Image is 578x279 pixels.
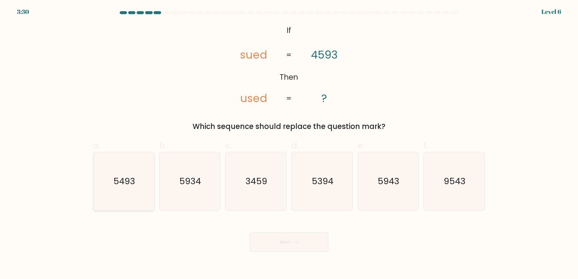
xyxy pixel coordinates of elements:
tspan: If [287,25,291,36]
span: f. [424,139,428,151]
div: 3:30 [17,7,29,16]
text: 5493 [113,175,135,187]
button: Next [250,232,328,252]
text: 5394 [312,175,333,187]
span: a. [93,139,100,151]
span: e. [358,139,364,151]
svg: @import url('[URL][DOMAIN_NAME]); [221,23,357,107]
tspan: ? [321,91,327,106]
div: Level 6 [541,7,561,16]
tspan: = [286,93,292,104]
span: d. [291,139,299,151]
text: 5934 [180,175,201,187]
tspan: used [240,91,267,106]
div: Which sequence should replace the question mark? [97,121,481,132]
span: c. [225,139,232,151]
tspan: 4593 [311,47,338,63]
text: 3459 [246,175,268,187]
span: b. [159,139,167,151]
tspan: = [286,50,292,60]
text: 5943 [378,175,400,187]
text: 9543 [444,175,466,187]
tspan: sued [240,47,267,63]
tspan: Then [280,72,298,82]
